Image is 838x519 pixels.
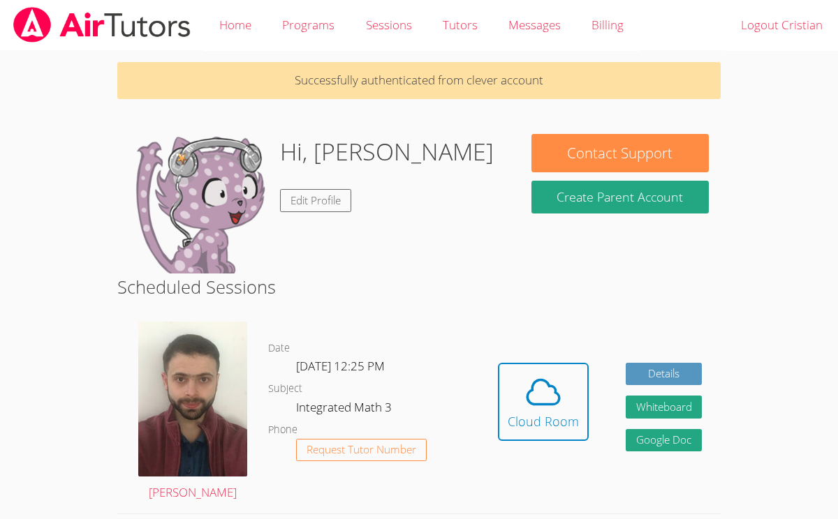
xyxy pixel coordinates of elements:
[626,429,703,452] a: Google Doc
[138,322,247,503] a: [PERSON_NAME]
[268,421,297,439] dt: Phone
[626,396,703,419] button: Whiteboard
[268,380,302,398] dt: Subject
[508,412,579,431] div: Cloud Room
[280,189,351,212] a: Edit Profile
[138,322,247,476] img: avatar.png
[280,134,494,170] h1: Hi, [PERSON_NAME]
[307,444,416,455] span: Request Tutor Number
[117,62,721,99] p: Successfully authenticated from clever account
[531,134,708,172] button: Contact Support
[129,134,269,273] img: default.png
[531,181,708,213] button: Create Parent Account
[296,398,395,421] dd: Integrated Math 3
[626,363,703,386] a: Details
[12,7,192,43] img: airtutors_banner-c4298cdbf04f3fff15de1276eac7730deb9818008684d7c2e4769d2f7ddbe033.png
[498,363,589,441] button: Cloud Room
[296,358,385,374] span: [DATE] 12:25 PM
[268,340,290,357] dt: Date
[117,273,721,300] h2: Scheduled Sessions
[508,17,561,33] span: Messages
[296,439,427,462] button: Request Tutor Number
